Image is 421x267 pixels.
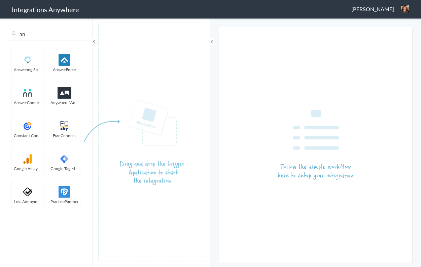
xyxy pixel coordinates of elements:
img: constant-contact.svg [13,120,42,132]
span: AnswerConnect [11,100,44,105]
span: PracticePanther [48,199,81,204]
img: aw-image-188.jpeg [401,5,409,13]
span: Google Analytics [11,166,44,171]
img: af-app-logo.svg [50,54,79,66]
img: panther.jpg [50,186,79,198]
span: Google Tag Manager [48,166,81,171]
span: FranConnect [48,133,81,138]
img: google-tag-manager.svg [50,153,79,165]
img: FranConnect.png [50,120,79,132]
img: google-analytics.svg [13,153,42,165]
img: instruction-workflow.png [278,110,353,180]
span: Constant Contact [11,133,44,138]
span: Anywhere Works [48,100,81,105]
img: instruction-trigger.png [83,99,184,185]
h1: Integrations Anywhere [12,5,79,14]
input: Search... [7,28,86,40]
img: answerconnect-logo.svg [13,87,42,99]
span: AnswerForce [48,67,81,72]
img: less-annoying-CRM-logo.svg [13,186,42,198]
img: Answering_service.png [13,54,42,66]
span: Less Annoying CRM [11,199,44,204]
img: aww.png [50,87,79,99]
span: Answering Service [11,67,44,72]
span: [PERSON_NAME] [351,5,394,13]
